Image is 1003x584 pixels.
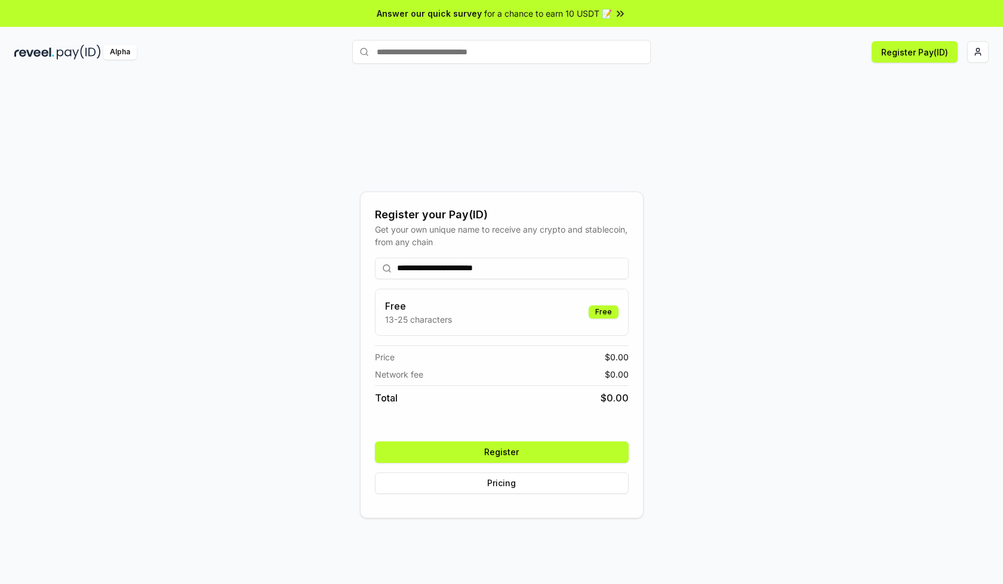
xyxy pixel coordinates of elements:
span: Price [375,351,395,363]
span: Total [375,391,398,405]
button: Register Pay(ID) [872,41,958,63]
div: Alpha [103,45,137,60]
span: Answer our quick survey [377,7,482,20]
span: $ 0.00 [601,391,629,405]
span: $ 0.00 [605,351,629,363]
span: Network fee [375,368,423,381]
img: pay_id [57,45,101,60]
span: for a chance to earn 10 USDT 📝 [484,7,612,20]
h3: Free [385,299,452,313]
button: Register [375,441,629,463]
div: Register your Pay(ID) [375,206,629,223]
div: Free [589,305,619,319]
button: Pricing [375,472,629,494]
span: $ 0.00 [605,368,629,381]
div: Get your own unique name to receive any crypto and stablecoin, from any chain [375,223,629,248]
p: 13-25 characters [385,313,452,326]
img: reveel_dark [14,45,54,60]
